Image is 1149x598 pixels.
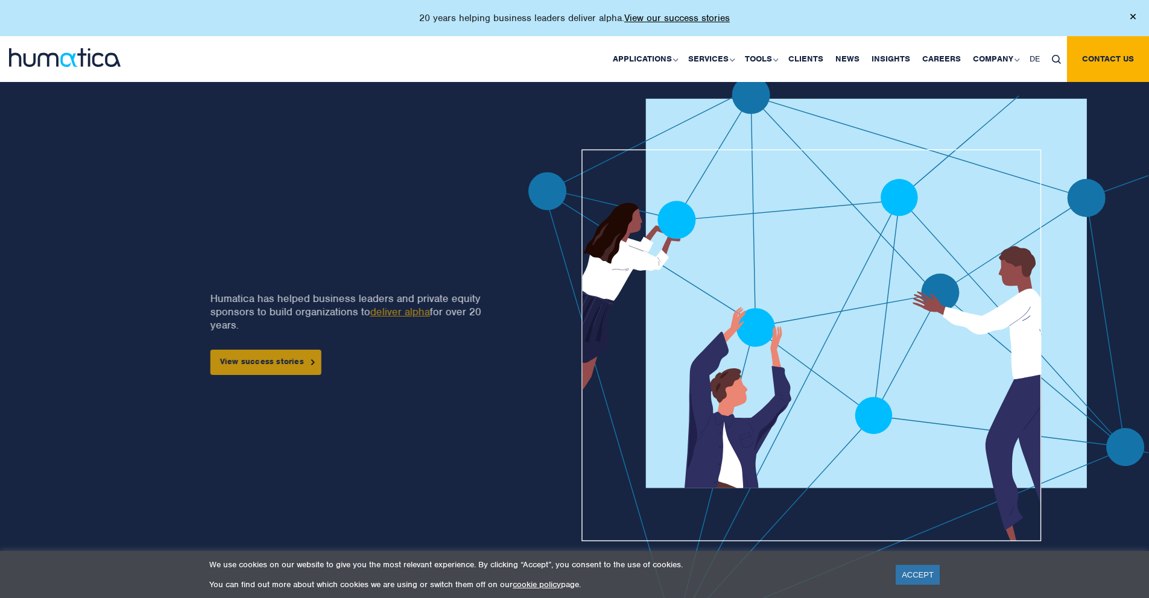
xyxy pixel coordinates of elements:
a: deliver alpha [370,305,429,318]
a: cookie policy [513,579,561,590]
a: Services [682,36,739,82]
a: Clients [782,36,829,82]
a: News [829,36,866,82]
img: logo [9,48,121,67]
a: Tools [739,36,782,82]
a: ACCEPT [896,565,940,585]
a: View our success stories [624,12,730,24]
a: Applications [607,36,682,82]
span: DE [1030,54,1040,64]
a: Careers [916,36,967,82]
a: View success stories [210,350,321,375]
p: 20 years helping business leaders deliver alpha. [419,12,730,24]
p: We use cookies on our website to give you the most relevant experience. By clicking “Accept”, you... [209,559,881,570]
a: Contact us [1067,36,1149,82]
a: Insights [866,36,916,82]
img: search_icon [1052,55,1061,64]
p: You can find out more about which cookies we are using or switch them off on our page. [209,579,881,590]
img: arrowicon [311,359,315,365]
a: DE [1024,36,1046,82]
p: Humatica has helped business leaders and private equity sponsors to build organizations to for ov... [210,292,489,332]
a: Company [967,36,1024,82]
